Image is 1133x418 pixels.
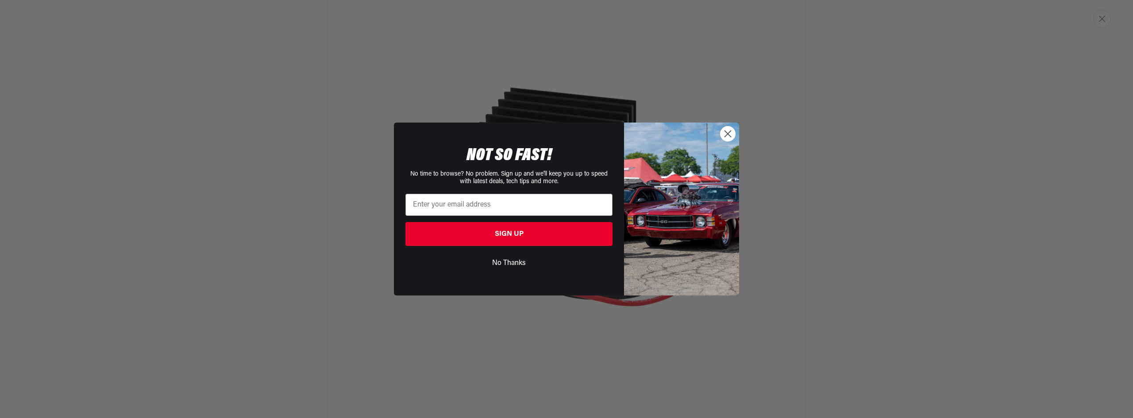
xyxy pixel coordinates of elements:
span: No time to browse? No problem. Sign up and we'll keep you up to speed with latest deals, tech tip... [410,171,608,185]
span: NOT SO FAST! [466,147,552,165]
input: Enter your email address [405,194,613,216]
button: Close dialog [720,126,736,142]
button: No Thanks [405,255,613,272]
img: 85cdd541-2605-488b-b08c-a5ee7b438a35.jpeg [624,123,739,295]
button: SIGN UP [405,222,613,246]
